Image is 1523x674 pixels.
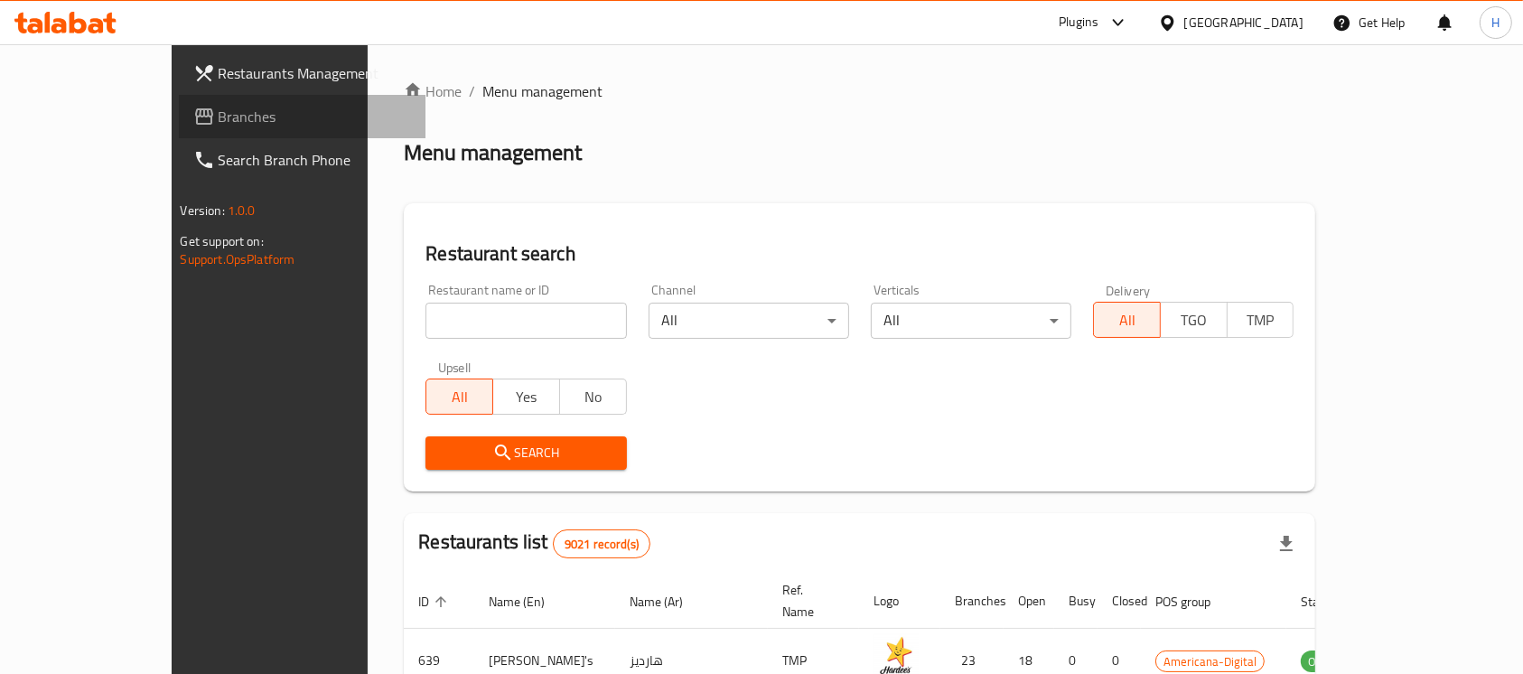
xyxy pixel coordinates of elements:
[179,51,426,95] a: Restaurants Management
[500,384,553,410] span: Yes
[438,360,472,373] label: Upsell
[181,248,295,271] a: Support.OpsPlatform
[489,591,568,613] span: Name (En)
[1491,13,1500,33] span: H
[1059,12,1098,33] div: Plugins
[434,384,486,410] span: All
[1106,284,1151,296] label: Delivery
[425,240,1294,267] h2: Restaurant search
[554,536,649,553] span: 9021 record(s)
[219,106,412,127] span: Branches
[404,138,582,167] h2: Menu management
[1101,307,1154,333] span: All
[871,303,1071,339] div: All
[181,199,225,222] span: Version:
[630,591,706,613] span: Name (Ar)
[1235,307,1287,333] span: TMP
[1098,574,1141,629] th: Closed
[425,436,626,470] button: Search
[425,379,493,415] button: All
[404,80,462,102] a: Home
[469,80,475,102] li: /
[1004,574,1054,629] th: Open
[181,229,264,253] span: Get support on:
[404,80,1315,102] nav: breadcrumb
[179,138,426,182] a: Search Branch Phone
[482,80,603,102] span: Menu management
[492,379,560,415] button: Yes
[649,303,849,339] div: All
[559,379,627,415] button: No
[425,303,626,339] input: Search for restaurant name or ID..
[940,574,1004,629] th: Branches
[1093,302,1161,338] button: All
[1227,302,1294,338] button: TMP
[228,199,256,222] span: 1.0.0
[219,62,412,84] span: Restaurants Management
[782,579,837,623] span: Ref. Name
[1054,574,1098,629] th: Busy
[179,95,426,138] a: Branches
[418,529,650,558] h2: Restaurants list
[553,529,650,558] div: Total records count
[440,442,612,464] span: Search
[1155,591,1234,613] span: POS group
[219,149,412,171] span: Search Branch Phone
[1160,302,1228,338] button: TGO
[1168,307,1220,333] span: TGO
[859,574,940,629] th: Logo
[1156,651,1264,672] span: Americana-Digital
[1265,522,1308,566] div: Export file
[1301,651,1345,672] div: OPEN
[567,384,620,410] span: No
[1301,651,1345,672] span: OPEN
[1301,591,1359,613] span: Status
[1184,13,1303,33] div: [GEOGRAPHIC_DATA]
[418,591,453,613] span: ID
